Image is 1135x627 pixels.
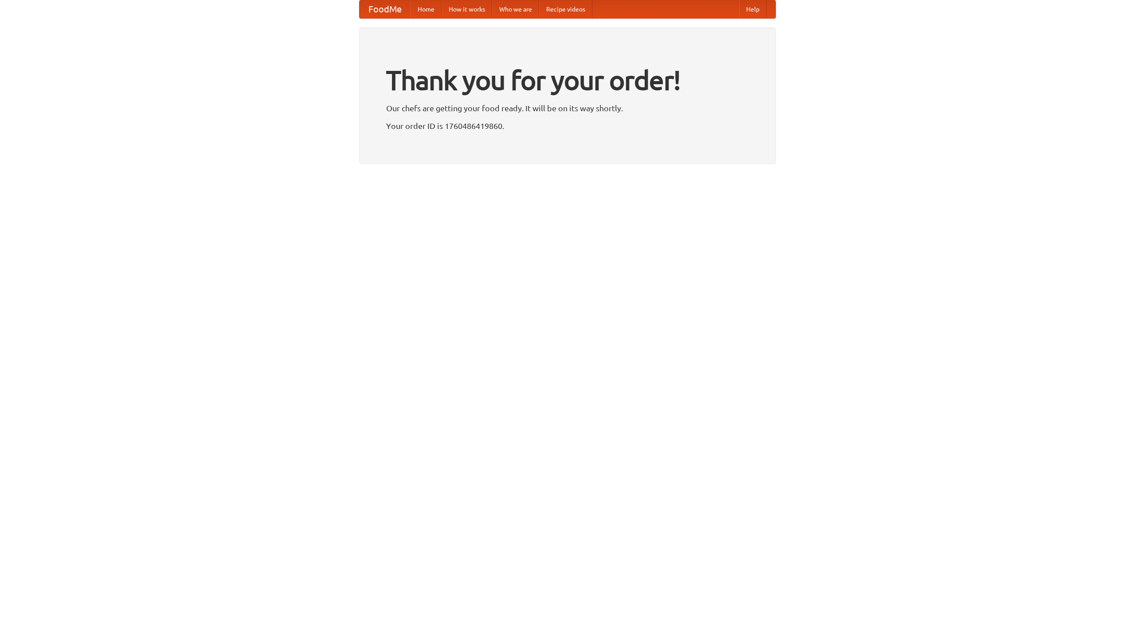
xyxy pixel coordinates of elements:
h1: Thank you for your order! [386,59,749,101]
a: Recipe videos [539,0,592,18]
p: Our chefs are getting your food ready. It will be on its way shortly. [386,101,749,115]
a: Help [739,0,767,18]
a: FoodMe [360,0,411,18]
a: Who we are [492,0,539,18]
a: Home [411,0,442,18]
p: Your order ID is 1760486419860. [386,119,749,132]
a: How it works [442,0,492,18]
